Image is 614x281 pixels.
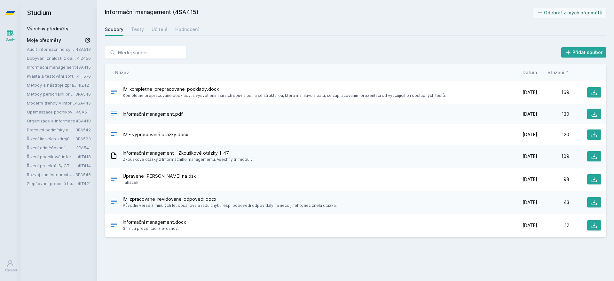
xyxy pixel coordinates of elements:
[537,153,569,160] div: 109
[537,199,569,206] div: 43
[78,181,91,186] a: 4IT421
[523,176,537,183] span: [DATE]
[131,26,144,33] div: Testy
[1,256,19,276] a: Uživatel
[27,127,75,133] a: Pracovní podmínky a pracovní vztahy
[123,173,196,179] span: Upravene [PERSON_NAME] na tisk
[27,64,76,70] a: Informační management
[547,69,564,76] span: Stažení
[123,179,196,186] span: Tahacek
[105,8,533,18] h2: Informační management (4SA415)
[27,118,76,124] a: Organizace a informace
[27,26,68,31] a: Všechny předměty
[537,111,569,117] div: 130
[523,131,537,138] span: [DATE]
[27,46,76,52] a: Audit informačního systému
[537,131,569,138] div: 120
[523,222,537,229] span: [DATE]
[110,88,118,97] div: DOCX
[27,73,77,79] a: Kvalita a testování softwaru
[76,47,91,52] a: 4SA513
[77,56,91,61] a: 4IZ450
[123,202,337,209] span: Původní verze z minulých let obsahovala řadu chyb, resp. odpovědi odpovídaly na něco jiného, než ...
[115,69,129,76] button: Název
[152,26,168,33] div: Učitelé
[27,171,75,178] a: Rozvoj zaměstnanců v organizaci
[110,198,118,207] div: DOCX
[561,47,607,58] button: Přidat soubor
[105,23,123,36] a: Soubory
[123,86,446,92] span: IM_kompletne_prepracovane_podklady.docx
[110,221,118,230] div: DOCX
[27,153,78,160] a: Řízení podnikové informatiky
[523,199,537,206] span: [DATE]
[123,92,446,99] span: Kompletně přepracované podklady, s vysvětlením širších souvislostí a se strukturou, která má hlav...
[27,162,78,169] a: Řízení projektů IS/ICT
[75,100,91,105] a: 4SA445
[110,175,118,184] div: .DOCX
[123,219,186,225] span: Informační management.docx
[75,172,91,177] a: 3PA545
[76,109,91,114] a: 4SA511
[77,74,91,79] a: 4IT570
[105,46,187,59] input: Hledej soubor
[75,91,91,97] a: 3PA546
[78,82,91,88] a: 4IZ421
[123,196,337,202] span: IM_zpracovane_revidovane_odpovedi.docx
[523,153,537,160] span: [DATE]
[523,89,537,96] span: [DATE]
[6,37,15,42] div: Study
[537,222,569,229] div: 12
[105,26,123,33] div: Soubory
[75,136,91,141] a: 3PA523
[152,23,168,36] a: Učitelé
[76,118,91,123] a: 4SA418
[27,55,77,61] a: Dobývání znalostí z databází
[78,154,91,159] a: 4IT418
[533,8,607,18] button: Odebrat z mých předmětů
[27,180,78,187] a: Zlepšování procesů budování IS
[27,91,75,97] a: Metody personální práce
[4,268,17,273] div: Uživatel
[175,23,199,36] a: Hodnocení
[110,130,118,139] div: DOCX
[175,26,199,33] div: Hodnocení
[123,225,186,232] span: Shrnutí prezentací z e-osnov.
[123,131,188,138] span: IM - vypracované otázky.docx
[78,163,91,168] a: 4IT414
[27,136,75,142] a: Řízení lidských zdrojů
[27,37,61,43] span: Moje předměty
[27,82,78,88] a: Metody a nástroje zpracování textových informací
[537,176,569,183] div: 98
[123,156,253,163] span: Zkouškové otázky z Informačního managementu. Všechny tři moduly
[537,89,569,96] div: 169
[27,109,76,115] a: Optimalizace podnikových procesů
[547,69,569,76] button: Stažení
[76,65,91,70] a: 4SA415
[1,26,19,45] a: Study
[75,127,91,132] a: 3PA542
[27,100,75,106] a: Moderní trendy v informatice
[131,23,144,36] a: Testy
[523,69,537,76] button: Datum
[123,150,253,156] span: Informační management - Zkouškové otázky 1-47
[523,111,537,117] span: [DATE]
[27,144,76,151] a: Řízení odměňování
[76,145,91,150] a: 3PA541
[110,110,118,119] div: PDF
[123,111,183,117] span: Informační management.pdf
